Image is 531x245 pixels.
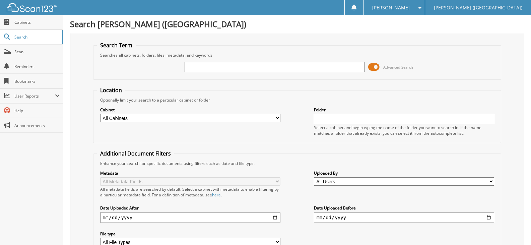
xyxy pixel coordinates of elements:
[14,64,60,69] span: Reminders
[314,107,494,113] label: Folder
[434,6,522,10] span: [PERSON_NAME] ([GEOGRAPHIC_DATA])
[100,205,280,211] label: Date Uploaded After
[97,52,497,58] div: Searches all cabinets, folders, files, metadata, and keywords
[14,108,60,114] span: Help
[383,65,413,70] span: Advanced Search
[314,212,494,223] input: end
[7,3,57,12] img: scan123-logo-white.svg
[314,170,494,176] label: Uploaded By
[100,170,280,176] label: Metadata
[97,42,136,49] legend: Search Term
[14,123,60,128] span: Announcements
[372,6,410,10] span: [PERSON_NAME]
[100,212,280,223] input: start
[100,107,280,113] label: Cabinet
[97,161,497,166] div: Enhance your search for specific documents using filters such as date and file type.
[314,125,494,136] div: Select a cabinet and begin typing the name of the folder you want to search in. If the name match...
[97,97,497,103] div: Optionally limit your search to a particular cabinet or folder
[97,86,125,94] legend: Location
[97,150,174,157] legend: Additional Document Filters
[14,78,60,84] span: Bookmarks
[212,192,221,198] a: here
[14,34,59,40] span: Search
[314,205,494,211] label: Date Uploaded Before
[100,186,280,198] div: All metadata fields are searched by default. Select a cabinet with metadata to enable filtering b...
[14,19,60,25] span: Cabinets
[70,18,524,29] h1: Search [PERSON_NAME] ([GEOGRAPHIC_DATA])
[100,231,280,237] label: File type
[14,93,55,99] span: User Reports
[14,49,60,55] span: Scan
